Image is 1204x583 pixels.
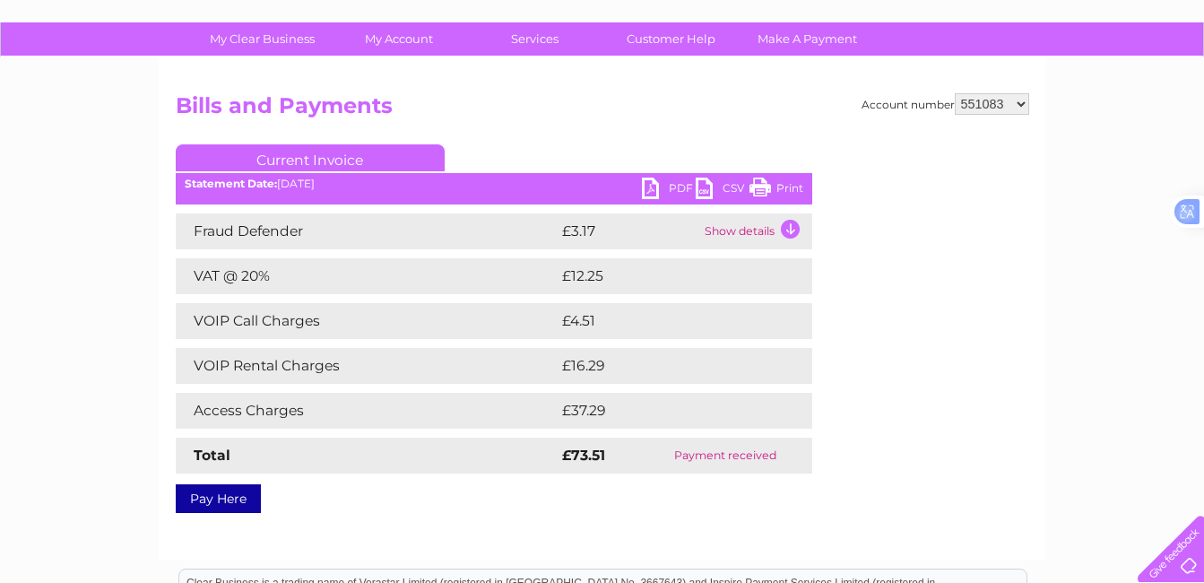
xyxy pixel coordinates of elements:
[1145,76,1187,90] a: Log out
[562,447,605,464] strong: £73.51
[176,178,812,190] div: [DATE]
[185,177,277,190] b: Statement Date:
[176,484,261,513] a: Pay Here
[176,213,558,249] td: Fraud Defender
[638,438,812,474] td: Payment received
[558,393,775,429] td: £37.29
[325,22,472,56] a: My Account
[1048,76,1074,90] a: Blog
[933,76,973,90] a: Energy
[558,258,774,294] td: £12.25
[862,93,1029,115] div: Account number
[176,303,558,339] td: VOIP Call Charges
[558,213,700,249] td: £3.17
[558,303,767,339] td: £4.51
[188,22,336,56] a: My Clear Business
[176,393,558,429] td: Access Charges
[1085,76,1129,90] a: Contact
[176,144,445,171] a: Current Invoice
[176,93,1029,127] h2: Bills and Payments
[194,447,230,464] strong: Total
[888,76,922,90] a: Water
[700,213,812,249] td: Show details
[42,47,134,101] img: logo.png
[983,76,1037,90] a: Telecoms
[176,348,558,384] td: VOIP Rental Charges
[733,22,881,56] a: Make A Payment
[642,178,696,204] a: PDF
[179,10,1026,87] div: Clear Business is a trading name of Verastar Limited (registered in [GEOGRAPHIC_DATA] No. 3667643...
[461,22,609,56] a: Services
[176,258,558,294] td: VAT @ 20%
[597,22,745,56] a: Customer Help
[749,178,803,204] a: Print
[558,348,775,384] td: £16.29
[696,178,749,204] a: CSV
[866,9,990,31] a: 0333 014 3131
